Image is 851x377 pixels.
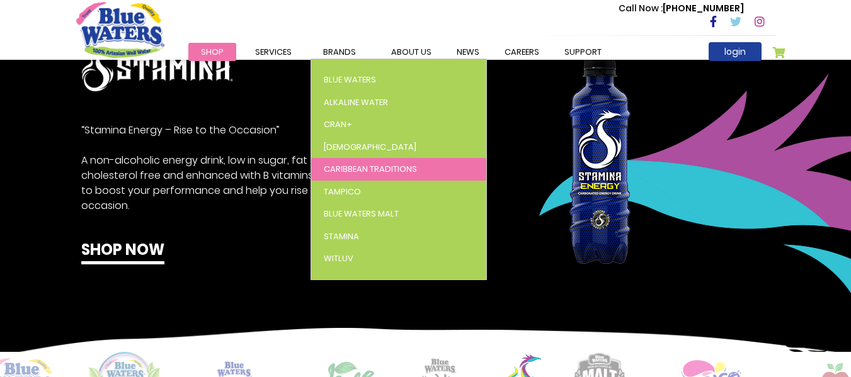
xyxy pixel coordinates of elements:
a: store logo [76,2,164,57]
a: News [444,43,492,61]
span: Shop [201,46,224,58]
span: Stamina [324,230,359,242]
span: Cran+ [324,118,352,130]
p: “Stamina Energy – Rise to the Occasion” A non-alcoholic energy drink, low in sugar, fat free, cho... [81,123,348,213]
span: WitLuv [324,252,353,264]
a: support [552,43,614,61]
a: Shop now [81,239,164,264]
a: careers [492,43,552,61]
span: Alkaline Water [324,96,388,108]
span: Tampico [324,186,361,198]
span: Services [255,46,292,58]
a: about us [379,43,444,61]
img: product image [81,46,234,94]
span: Caribbean Traditions [324,163,417,175]
span: Blue Waters [324,74,376,86]
span: [DEMOGRAPHIC_DATA] [324,141,416,153]
span: Blue Waters Malt [324,208,399,220]
p: [PHONE_NUMBER] [619,2,744,15]
span: Brands [323,46,356,58]
span: Call Now : [619,2,663,14]
a: login [709,42,762,61]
